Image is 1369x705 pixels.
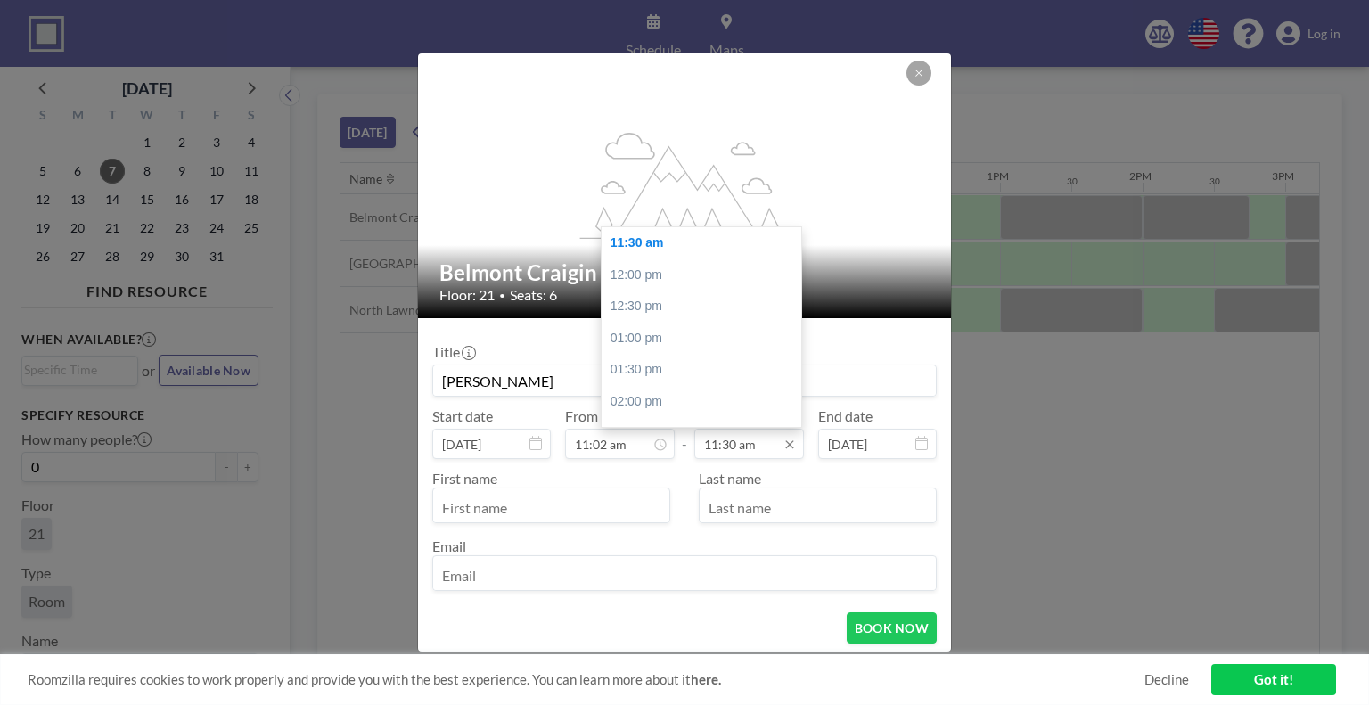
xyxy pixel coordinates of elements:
label: From [565,407,598,425]
a: Got it! [1211,664,1336,695]
div: 01:30 pm [602,354,810,386]
span: Roomzilla requires cookies to work properly and provide you with the best experience. You can lea... [28,671,1144,688]
div: 01:00 pm [602,323,810,355]
span: Seats: 6 [510,286,557,304]
label: Last name [699,470,761,487]
label: First name [432,470,497,487]
a: here. [691,671,721,687]
div: 02:30 pm [602,418,810,450]
div: 12:00 pm [602,259,810,291]
label: End date [818,407,873,425]
div: 12:30 pm [602,291,810,323]
input: First name [433,492,669,522]
span: - [682,414,687,453]
input: Email [433,560,936,590]
button: BOOK NOW [847,612,937,644]
div: 11:30 am [602,227,810,259]
input: Guest reservation [433,365,936,396]
label: Email [432,537,466,554]
input: Last name [700,492,936,522]
a: Decline [1144,671,1189,688]
span: Floor: 21 [439,286,495,304]
span: • [499,289,505,302]
div: 02:00 pm [602,386,810,418]
label: Title [432,343,474,361]
label: Start date [432,407,493,425]
h2: Belmont Craigin [439,259,931,286]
